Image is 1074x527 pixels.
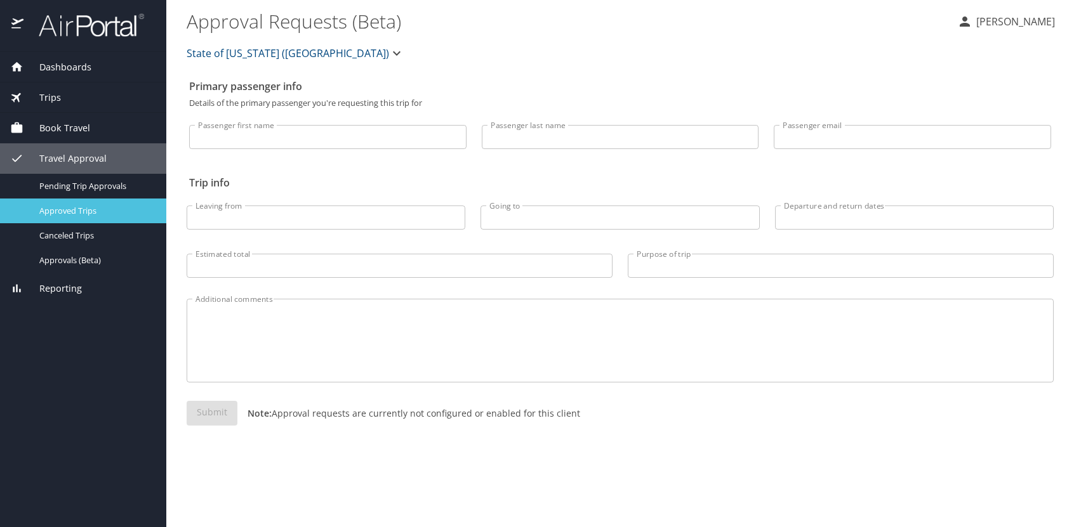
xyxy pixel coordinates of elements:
[23,91,61,105] span: Trips
[237,407,580,420] p: Approval requests are currently not configured or enabled for this client
[23,60,91,74] span: Dashboards
[189,76,1051,96] h2: Primary passenger info
[23,121,90,135] span: Book Travel
[25,13,144,37] img: airportal-logo.png
[39,254,151,266] span: Approvals (Beta)
[952,10,1060,33] button: [PERSON_NAME]
[187,44,389,62] span: State of [US_STATE] ([GEOGRAPHIC_DATA])
[23,152,107,166] span: Travel Approval
[187,1,947,41] h1: Approval Requests (Beta)
[248,407,272,419] strong: Note:
[972,14,1055,29] p: [PERSON_NAME]
[189,172,1051,193] h2: Trip info
[39,180,151,192] span: Pending Trip Approvals
[11,13,25,37] img: icon-airportal.png
[189,99,1051,107] p: Details of the primary passenger you're requesting this trip for
[39,230,151,242] span: Canceled Trips
[39,205,151,217] span: Approved Trips
[23,282,82,296] span: Reporting
[182,41,409,66] button: State of [US_STATE] ([GEOGRAPHIC_DATA])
